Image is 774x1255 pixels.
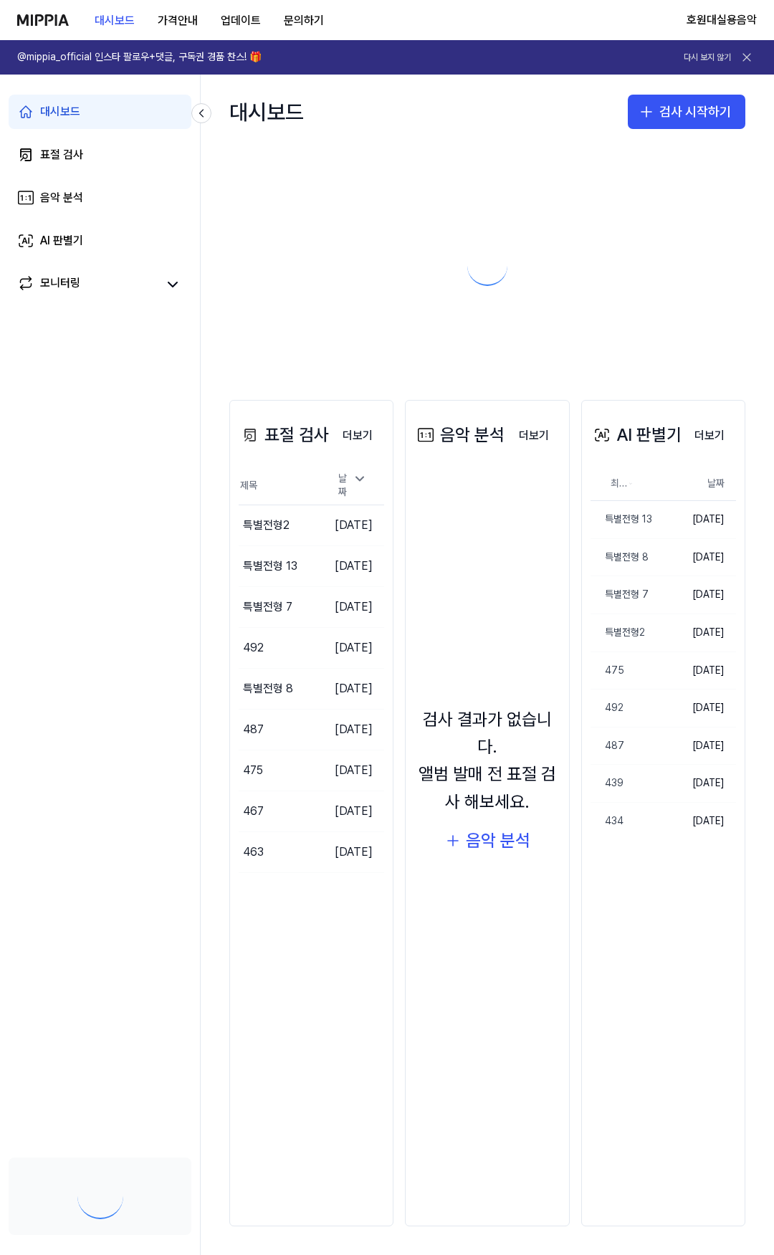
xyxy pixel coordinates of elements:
div: AI 판별기 [40,232,83,249]
a: 특별전형 13 [591,501,653,538]
a: 모니터링 [17,275,157,295]
div: 대시보드 [229,89,304,135]
div: 검사 결과가 없습니다. 앨범 발매 전 표절 검사 해보세요. [414,706,560,816]
button: 음악 분석 [444,827,530,854]
button: 업데이트 [209,6,272,35]
div: 492 [591,701,623,715]
div: 모니터링 [40,275,80,295]
div: 467 [243,803,264,820]
button: 더보기 [331,421,384,450]
td: [DATE] [653,614,736,652]
div: 492 [243,639,264,657]
div: 음악 분석 [414,421,505,449]
td: [DATE] [321,668,384,709]
a: 492 [591,689,653,727]
a: 439 [591,765,653,802]
h1: @mippia_official 인스타 팔로우+댓글, 구독권 경품 찬스! 🎁 [17,50,262,65]
td: [DATE] [321,791,384,831]
td: [DATE] [321,750,384,791]
button: 더보기 [683,421,736,450]
a: 더보기 [331,420,384,450]
a: 음악 분석 [9,181,191,215]
a: 대시보드 [9,95,191,129]
div: 특별전형 13 [591,512,652,527]
td: [DATE] [321,627,384,668]
div: 487 [243,721,264,738]
div: 특별전형2 [591,626,645,640]
div: 475 [243,762,263,779]
a: 특별전형 8 [591,539,653,576]
td: [DATE] [653,689,736,727]
div: 439 [591,776,623,791]
td: [DATE] [321,545,384,586]
a: 특별전형2 [591,614,653,652]
td: [DATE] [321,831,384,872]
div: 463 [243,844,264,861]
button: 검사 시작하기 [628,95,745,129]
td: [DATE] [653,803,736,840]
td: [DATE] [321,586,384,627]
div: 특별전형2 [243,517,290,534]
button: 다시 보지 않기 [684,52,731,64]
div: 대시보드 [40,103,80,120]
a: 특별전형 7 [591,576,653,614]
div: 특별전형 7 [591,588,649,602]
td: [DATE] [653,576,736,614]
a: 434 [591,803,653,840]
a: 더보기 [683,420,736,450]
div: 음악 분석 [40,189,83,206]
td: [DATE] [653,501,736,539]
button: 호원대실용음악 [687,11,757,29]
button: 문의하기 [272,6,335,35]
td: [DATE] [321,709,384,750]
td: [DATE] [653,652,736,689]
a: 487 [591,727,653,765]
a: 475 [591,652,653,689]
a: 업데이트 [209,1,272,40]
img: logo [17,14,69,26]
a: 표절 검사 [9,138,191,172]
td: [DATE] [653,538,736,576]
div: AI 판별기 [591,421,682,449]
div: 표절 검사 [239,421,329,449]
a: 더보기 [507,420,560,450]
th: 날짜 [653,467,736,501]
button: 가격안내 [146,6,209,35]
div: 434 [591,814,623,829]
div: 날짜 [333,467,373,504]
div: 표절 검사 [40,146,83,163]
div: 특별전형 8 [591,550,649,565]
button: 더보기 [507,421,560,450]
td: [DATE] [653,765,736,803]
th: 제목 [239,467,321,505]
div: 특별전형 7 [243,598,292,616]
td: [DATE] [653,727,736,765]
div: 특별전형 13 [243,558,297,575]
div: 487 [591,739,624,753]
a: AI 판별기 [9,224,191,258]
div: 475 [591,664,624,678]
td: [DATE] [321,505,384,545]
div: 특별전형 8 [243,680,293,697]
button: 대시보드 [83,6,146,35]
div: 음악 분석 [466,827,530,854]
